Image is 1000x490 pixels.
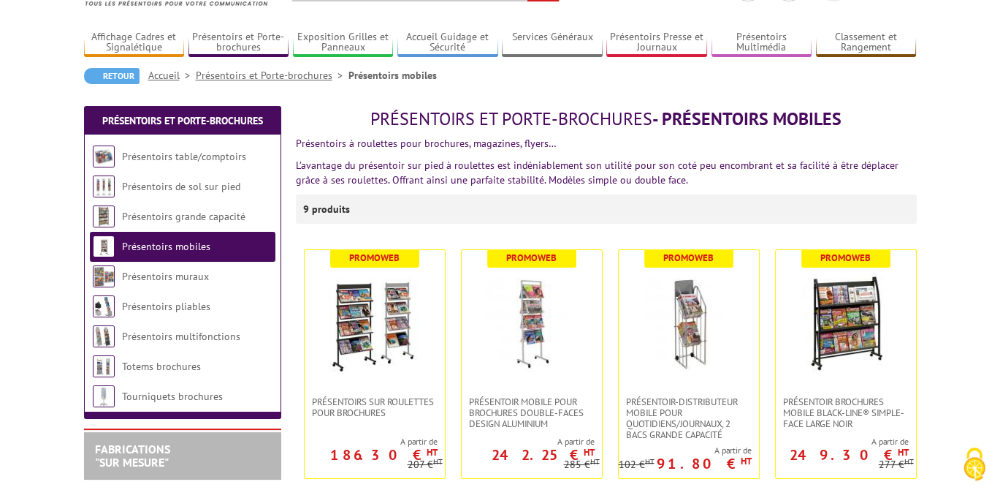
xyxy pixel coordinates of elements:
p: 277 € [879,459,914,470]
sup: HT [741,455,752,467]
a: Présentoir-distributeur mobile pour quotidiens/journaux, 2 bacs grande capacité [619,396,759,440]
p: 186.30 € [330,451,438,459]
b: Promoweb [349,252,400,264]
a: Présentoirs pliables [122,300,210,313]
a: Totems brochures [122,360,201,373]
span: Présentoir-distributeur mobile pour quotidiens/journaux, 2 bacs grande capacité [626,396,752,440]
img: Tourniquets brochures [93,385,115,407]
a: Classement et Rangement [816,31,917,55]
a: Présentoirs et Porte-brochures [188,31,289,55]
b: Promoweb [820,252,871,264]
img: Présentoir mobile pour brochures double-faces Design aluminium [481,272,583,374]
img: Présentoirs grande capacité [93,206,115,227]
span: A partir de [305,436,438,448]
span: Présentoir mobile pour brochures double-faces Design aluminium [469,396,595,429]
b: Promoweb [506,252,557,264]
sup: HT [898,446,909,459]
a: Retour [84,68,140,84]
a: Présentoirs table/comptoirs [122,150,246,163]
sup: HT [427,446,438,459]
a: Affichage Cadres et Signalétique [84,31,185,55]
a: Présentoirs Presse et Journaux [606,31,707,55]
p: 285 € [564,459,600,470]
b: Promoweb [663,252,714,264]
img: Cookies (fenêtre modale) [956,446,993,483]
h1: - Présentoirs mobiles [296,110,917,129]
sup: HT [590,456,600,467]
a: Tourniquets brochures [122,390,223,403]
span: Présentoirs sur roulettes pour brochures [312,396,438,418]
a: Présentoir mobile pour brochures double-faces Design aluminium [462,396,602,429]
p: 91.80 € [657,459,752,468]
img: Totems brochures [93,355,115,377]
img: Présentoirs sur roulettes pour brochures [324,272,426,374]
span: A partir de [619,445,752,456]
a: Accueil [148,69,196,82]
img: Présentoirs muraux [93,265,115,287]
sup: HT [904,456,914,467]
a: Accueil Guidage et Sécurité [397,31,498,55]
img: Présentoirs table/comptoirs [93,146,115,167]
li: Présentoirs mobiles [348,68,437,83]
a: Présentoirs sur roulettes pour brochures [305,396,445,418]
span: Présentoir Brochures mobile Black-Line® simple-face large noir [783,396,909,429]
p: Présentoirs à roulettes pour brochures, magazines, flyers… [296,136,917,151]
p: 242.25 € [492,451,595,459]
a: Présentoirs Multimédia [711,31,812,55]
span: A partir de [776,436,909,448]
sup: HT [584,446,595,459]
sup: HT [433,456,443,467]
img: Présentoirs pliables [93,295,115,317]
a: Présentoirs multifonctions [122,330,240,343]
span: Présentoirs et Porte-brochures [370,108,652,130]
img: Présentoir Brochures mobile Black-Line® simple-face large noir [795,272,897,374]
a: Présentoirs grande capacité [122,210,245,223]
a: Présentoir Brochures mobile Black-Line® simple-face large noir [776,396,916,429]
p: 9 produits [303,195,358,224]
span: A partir de [462,436,595,448]
sup: HT [645,456,654,467]
p: 207 € [408,459,443,470]
img: Présentoir-distributeur mobile pour quotidiens/journaux, 2 bacs grande capacité [638,272,740,374]
a: Présentoirs et Porte-brochures [102,114,263,127]
a: Présentoirs mobiles [122,240,210,253]
p: 249.30 € [790,451,909,459]
p: L’avantage du présentoir sur pied à roulettes est indéniablement son utilité pour son coté peu en... [296,158,917,187]
a: Présentoirs et Porte-brochures [196,69,348,82]
a: FABRICATIONS"Sur Mesure" [95,442,170,470]
button: Cookies (fenêtre modale) [949,440,1000,490]
img: Présentoirs multifonctions [93,325,115,347]
p: 102 € [619,459,654,470]
img: Présentoirs de sol sur pied [93,176,115,197]
a: Exposition Grilles et Panneaux [293,31,394,55]
a: Services Généraux [502,31,603,55]
a: Présentoirs muraux [122,270,209,283]
img: Présentoirs mobiles [93,235,115,257]
a: Présentoirs de sol sur pied [122,180,240,193]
